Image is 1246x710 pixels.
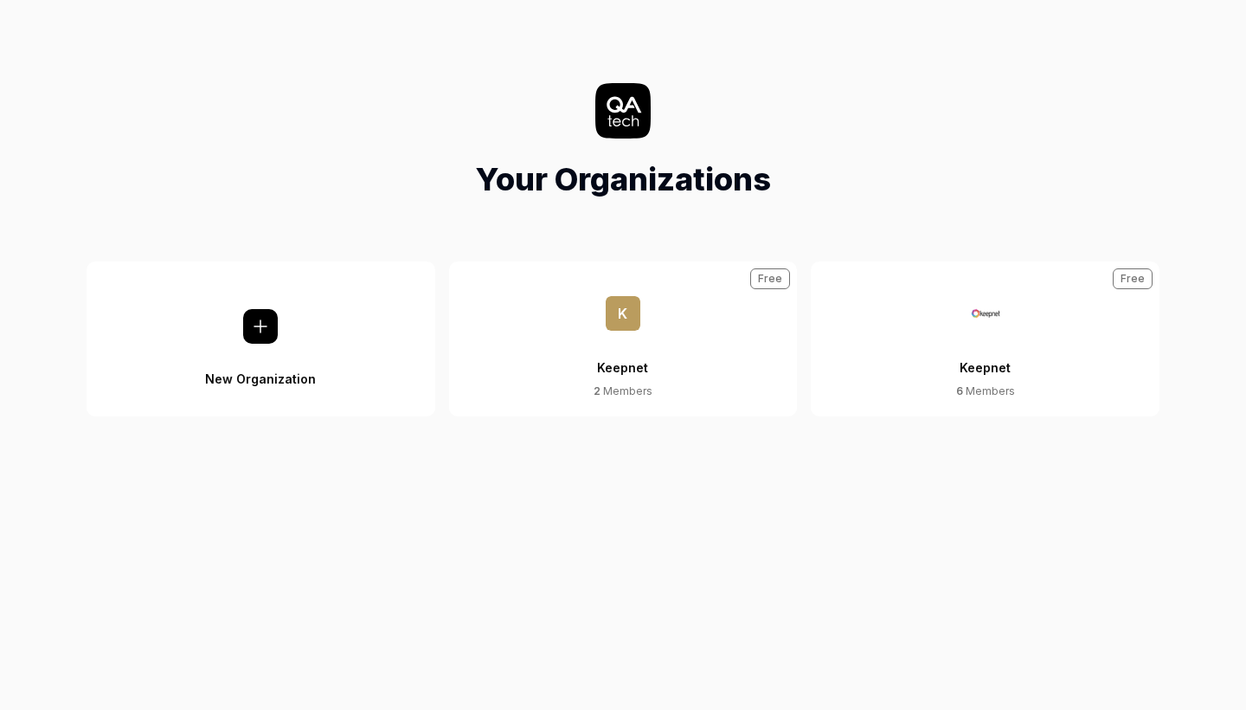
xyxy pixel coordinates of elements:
[1113,268,1153,289] div: Free
[449,261,798,416] button: KKeepnet2 MembersFree
[606,296,640,331] span: K
[594,384,652,399] div: Members
[594,384,601,397] span: 2
[205,344,316,387] div: New Organization
[956,384,963,397] span: 6
[475,156,771,203] h1: Your Organizations
[750,268,790,289] div: Free
[956,384,1015,399] div: Members
[811,261,1159,416] a: Keepnet LogoKeepnet6 MembersFree
[811,261,1159,416] button: Keepnet6 MembersFree
[87,261,435,416] button: New Organization
[960,331,1011,384] div: Keepnet
[597,331,648,384] div: Keepnet
[968,296,1003,331] img: Keepnet Logo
